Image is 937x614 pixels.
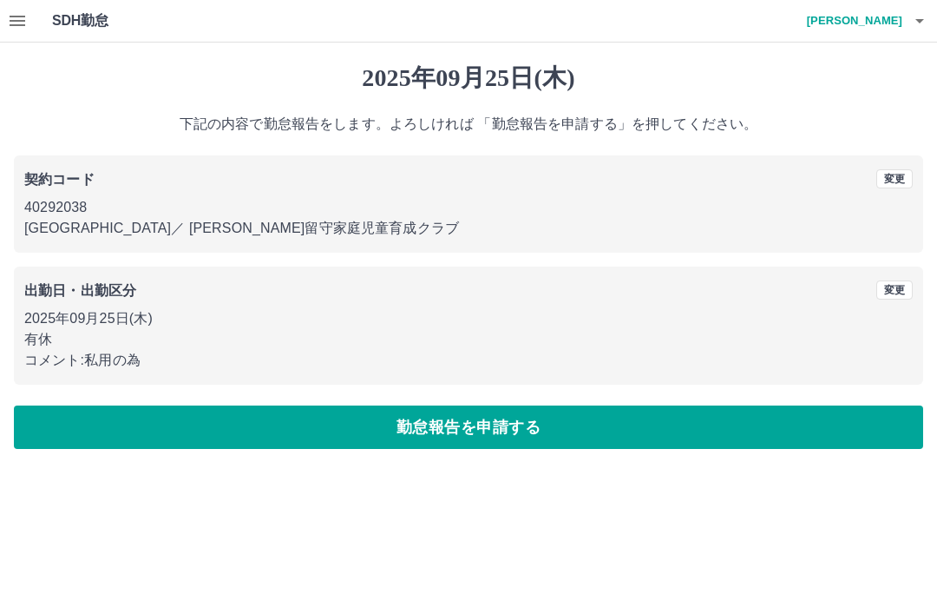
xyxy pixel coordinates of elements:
p: 有休 [24,329,913,350]
b: 出勤日・出勤区分 [24,283,136,298]
p: コメント: 私用の為 [24,350,913,371]
button: 勤怠報告を申請する [14,406,923,449]
p: [GEOGRAPHIC_DATA] ／ [PERSON_NAME]留守家庭児童育成クラブ [24,218,913,239]
p: 2025年09月25日(木) [24,308,913,329]
h1: 2025年09月25日(木) [14,63,923,93]
p: 40292038 [24,197,913,218]
p: 下記の内容で勤怠報告をします。よろしければ 「勤怠報告を申請する」を押してください。 [14,114,923,135]
button: 変更 [876,281,913,300]
button: 変更 [876,169,913,188]
b: 契約コード [24,172,95,187]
